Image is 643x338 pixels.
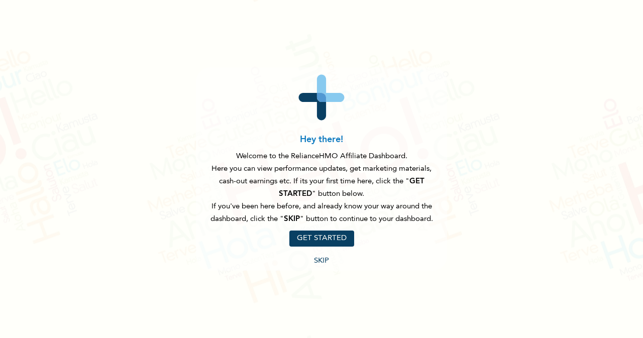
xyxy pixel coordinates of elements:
button: GET STARTED [289,231,354,247]
h1: Hey there! [300,134,343,145]
div: Welcome to the RelianceHMO Affiliate Dashboard. Here you can view performance updates, get market... [196,150,447,226]
img: RelianceHMO [291,67,352,128]
button: SKIP [314,257,329,266]
strong: SKIP [284,215,300,223]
